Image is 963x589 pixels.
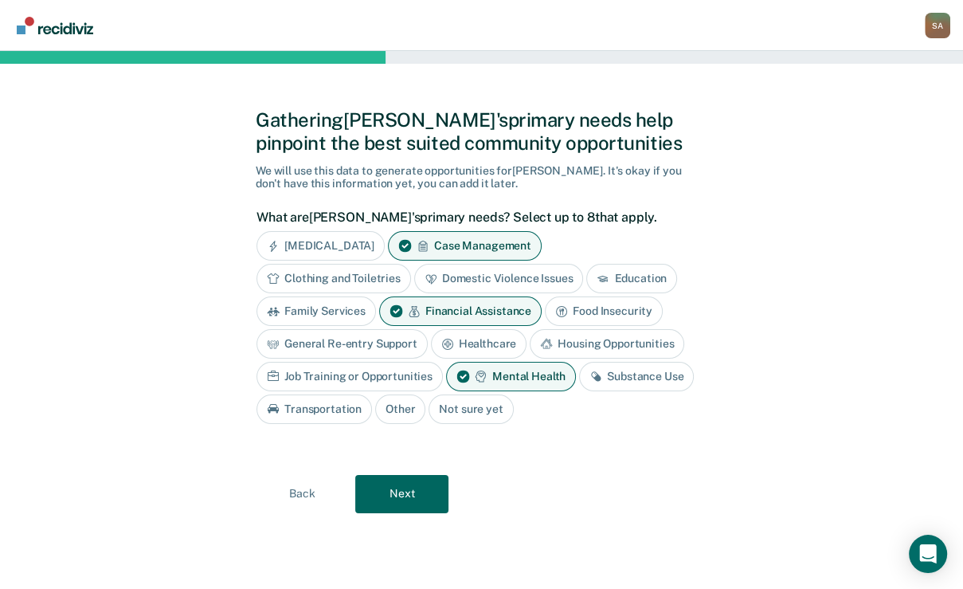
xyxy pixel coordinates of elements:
[256,164,707,191] div: We will use this data to generate opportunities for [PERSON_NAME] . It's okay if you don't have t...
[414,264,584,293] div: Domestic Violence Issues
[530,329,684,359] div: Housing Opportunities
[256,475,349,513] button: Back
[388,231,542,261] div: Case Management
[355,475,448,513] button: Next
[925,13,950,38] div: S A
[256,395,372,424] div: Transportation
[586,264,677,293] div: Education
[446,362,576,391] div: Mental Health
[925,13,950,38] button: Profile dropdown button
[256,264,411,293] div: Clothing and Toiletries
[256,329,428,359] div: General Re-entry Support
[256,362,443,391] div: Job Training or Opportunities
[256,210,699,225] label: What are [PERSON_NAME]'s primary needs? Select up to 8 that apply.
[256,231,385,261] div: [MEDICAL_DATA]
[17,17,93,34] img: Recidiviz
[375,395,425,424] div: Other
[256,108,707,155] div: Gathering [PERSON_NAME]'s primary needs help pinpoint the best suited community opportunities
[256,296,376,326] div: Family Services
[379,296,542,326] div: Financial Assistance
[431,329,527,359] div: Healthcare
[579,362,694,391] div: Substance Use
[909,535,947,573] div: Open Intercom Messenger
[545,296,663,326] div: Food Insecurity
[429,395,513,424] div: Not sure yet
